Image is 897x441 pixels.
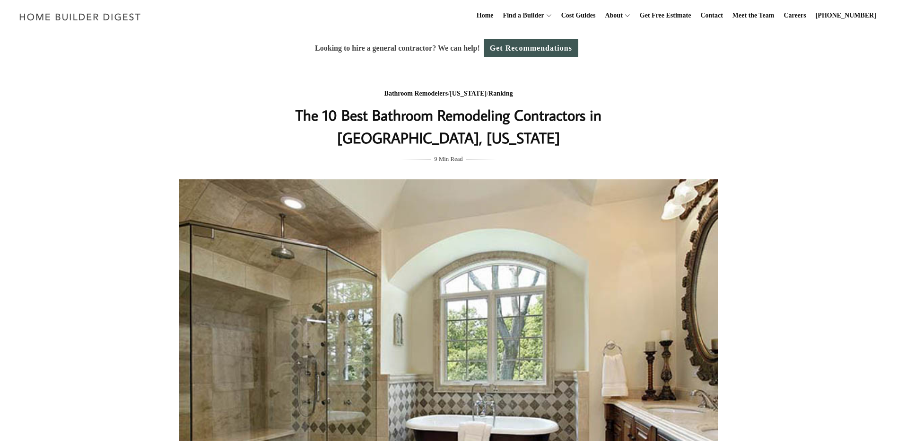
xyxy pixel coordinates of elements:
a: Home [473,0,497,31]
a: About [601,0,622,31]
a: Meet the Team [729,0,778,31]
a: Contact [697,0,726,31]
a: Ranking [488,90,513,97]
h1: The 10 Best Bathroom Remodeling Contractors in [GEOGRAPHIC_DATA], [US_STATE] [260,104,637,149]
a: Bathroom Remodelers [384,90,448,97]
a: Find a Builder [499,0,544,31]
a: [US_STATE] [450,90,487,97]
span: 9 Min Read [434,154,462,164]
a: Careers [780,0,810,31]
img: Home Builder Digest [15,8,145,26]
a: [PHONE_NUMBER] [812,0,880,31]
div: / / [260,88,637,100]
a: Get Free Estimate [636,0,695,31]
a: Get Recommendations [484,39,578,57]
a: Cost Guides [557,0,600,31]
